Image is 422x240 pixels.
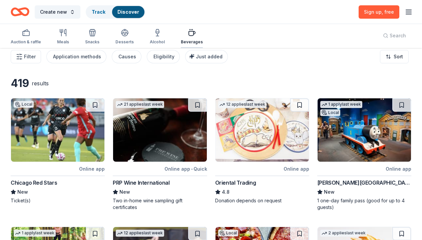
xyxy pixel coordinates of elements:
span: Sign up [364,9,394,15]
div: Online app [79,165,105,173]
span: • [191,166,192,172]
div: Online app [386,165,411,173]
div: 12 applies last week [218,101,267,108]
button: TrackDiscover [86,5,145,19]
img: Image for Oriental Trading [216,98,309,162]
button: Sort [380,50,409,63]
div: Snacks [85,39,99,45]
div: Oriental Trading [215,179,256,187]
button: Eligibility [147,50,180,63]
button: Create new [35,5,80,19]
span: New [119,188,130,196]
span: Sort [394,53,403,61]
div: 1 one-day family pass (good for up to 4 guests) [317,197,411,211]
button: Beverages [181,26,203,48]
div: PRP Wine International [113,179,169,187]
span: , free [382,9,394,15]
a: Image for Chicago Red StarsLocalOnline appChicago Red StarsNewTicket(s) [11,98,105,204]
img: Image for PRP Wine International [113,98,206,162]
div: Eligibility [153,53,174,61]
div: Two in-home wine sampling gift certificates [113,197,207,211]
button: Causes [112,50,141,63]
a: Home [11,4,29,20]
div: Local [320,109,340,116]
button: Alcohol [150,26,165,48]
a: Sign up, free [359,5,399,19]
div: results [32,79,49,87]
a: Image for PRP Wine International21 applieslast weekOnline app•QuickPRP Wine InternationalNewTwo i... [113,98,207,211]
div: 1 apply last week [14,230,56,237]
button: Filter [11,50,41,63]
button: Auction & raffle [11,26,41,48]
div: Online app [284,165,309,173]
div: 2 applies last week [320,230,367,237]
button: Meals [57,26,69,48]
span: New [17,188,28,196]
button: Desserts [115,26,134,48]
div: Auction & raffle [11,39,41,45]
a: Discover [117,9,139,15]
div: Chicago Red Stars [11,179,57,187]
span: Filter [24,53,36,61]
div: Causes [118,53,136,61]
div: Beverages [181,39,203,45]
div: Alcohol [150,39,165,45]
div: Online app Quick [164,165,207,173]
a: Image for Kohl Children's Museum1 applylast weekLocalOnline app[PERSON_NAME][GEOGRAPHIC_DATA]New1... [317,98,411,211]
div: 21 applies last week [116,101,164,108]
div: Local [218,230,238,236]
span: Create new [40,8,67,16]
button: Application methods [46,50,106,63]
button: Just added [185,50,228,63]
div: 1 apply last week [320,101,362,108]
img: Image for Kohl Children's Museum [318,98,411,162]
div: Donation depends on request [215,197,309,204]
span: Just added [196,54,223,59]
button: Snacks [85,26,99,48]
div: Application methods [53,53,101,61]
a: Image for Oriental Trading12 applieslast weekOnline appOriental Trading4.8Donation depends on req... [215,98,309,204]
div: Desserts [115,39,134,45]
span: New [324,188,335,196]
a: Track [92,9,105,15]
div: Ticket(s) [11,197,105,204]
div: 419 [11,77,29,90]
div: Meals [57,39,69,45]
img: Image for Chicago Red Stars [11,98,104,162]
span: 4.8 [222,188,230,196]
div: [PERSON_NAME][GEOGRAPHIC_DATA] [317,179,411,187]
div: Local [14,101,34,108]
div: 12 applies last week [116,230,164,237]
